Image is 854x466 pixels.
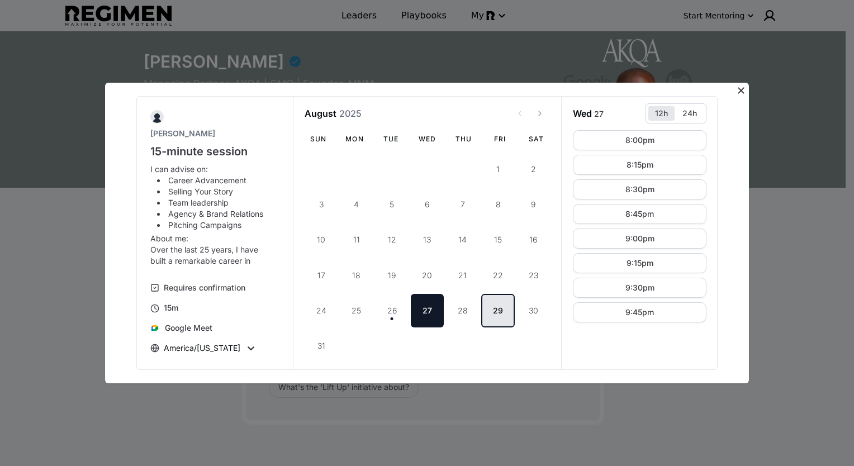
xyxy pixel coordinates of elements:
[573,108,592,119] span: Wed
[517,259,550,292] button: 23
[627,259,653,267] div: 9:15pm
[411,188,444,221] button: 6
[481,188,514,221] button: 8
[517,224,550,256] button: 16
[305,135,332,144] div: Sun
[376,259,409,292] button: 19
[481,224,514,256] button: 15
[655,108,668,118] div: 12h
[341,135,368,144] div: Mon
[157,220,271,231] li: Pitching Campaigns
[305,224,338,256] button: 10
[627,161,653,169] div: 8:15pm
[340,224,373,256] button: 11
[411,259,444,292] button: 20
[305,259,338,292] button: 17
[340,188,373,221] button: 4
[625,308,654,316] div: 9:45pm
[376,294,409,327] button: 26
[411,224,444,256] button: 13
[481,294,514,327] button: 29
[164,282,245,293] div: Requires confirmation
[340,294,373,327] button: 25
[150,324,159,332] img: Google Meet icon
[592,107,606,120] span: 27
[305,330,338,363] button: 31
[243,341,245,355] input: Timezone Select
[157,197,271,208] li: Team leadership
[523,135,550,144] div: Sat
[157,186,271,197] li: Selling Your Story
[165,322,212,334] p: Google Meet
[305,108,336,119] strong: August
[157,175,271,186] li: Career Advancement
[446,188,479,221] button: 7
[481,153,514,186] button: 1
[150,110,164,123] img: Jabari Hearn
[625,136,654,144] div: 8:00pm
[486,135,514,144] div: Fri
[510,103,530,123] button: View previous month
[446,294,479,327] button: 28
[625,210,654,218] div: 8:45pm
[481,259,514,292] button: 22
[682,108,697,118] div: 24h
[164,343,240,354] p: America/[US_STATE]
[305,294,338,327] button: 24
[446,259,479,292] button: 21
[376,188,409,221] button: 5
[157,208,271,220] li: Agency & Brand Relations
[625,284,654,292] div: 9:30pm
[530,103,550,123] button: View next month
[411,294,444,327] button: 27
[164,302,178,313] div: 15m
[340,259,373,292] button: 18
[625,235,654,242] div: 9:00pm
[517,188,550,221] button: 9
[150,144,280,159] h1: 15-minute session
[150,164,271,175] p: I can advise on:
[339,108,362,119] span: 2025
[517,294,550,327] button: 30
[377,135,405,144] div: Tue
[150,233,271,356] p: About me: Over the last 25 years, I have built a remarkable career in marketing and entertainment...
[305,188,338,221] button: 3
[450,135,477,144] div: Thu
[625,186,654,193] div: 8:30pm
[446,224,479,256] button: 14
[150,128,280,139] p: [PERSON_NAME]
[414,135,441,144] div: Wed
[376,224,409,256] button: 12
[517,153,550,186] button: 2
